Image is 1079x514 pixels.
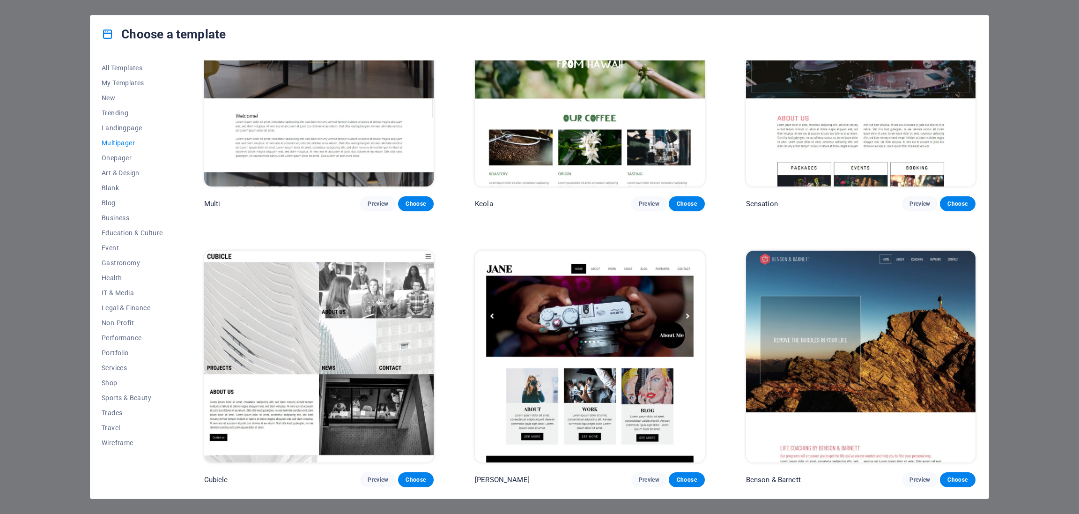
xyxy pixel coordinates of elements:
[639,476,659,484] span: Preview
[676,200,697,208] span: Choose
[102,349,163,357] span: Portfolio
[360,196,396,211] button: Preview
[360,472,396,487] button: Preview
[102,60,163,75] button: All Templates
[102,180,163,195] button: Blank
[909,476,930,484] span: Preview
[102,259,163,267] span: Gastronomy
[102,169,163,177] span: Art & Design
[102,394,163,402] span: Sports & Beauty
[102,150,163,165] button: Onepager
[102,165,163,180] button: Art & Design
[102,105,163,120] button: Trending
[475,475,530,484] p: [PERSON_NAME]
[102,420,163,435] button: Travel
[102,375,163,390] button: Shop
[102,135,163,150] button: Multipager
[368,200,388,208] span: Preview
[102,90,163,105] button: New
[398,196,434,211] button: Choose
[947,200,968,208] span: Choose
[676,476,697,484] span: Choose
[102,210,163,225] button: Business
[102,274,163,282] span: Health
[102,64,163,72] span: All Templates
[940,196,976,211] button: Choose
[102,214,163,222] span: Business
[102,109,163,117] span: Trending
[746,251,976,462] img: Benson & Barnett
[102,255,163,270] button: Gastronomy
[102,229,163,237] span: Education & Culture
[102,345,163,360] button: Portfolio
[902,196,938,211] button: Preview
[102,139,163,147] span: Multipager
[102,199,163,207] span: Blog
[631,472,667,487] button: Preview
[102,319,163,327] span: Non-Profit
[475,199,493,209] p: Keola
[102,424,163,432] span: Travel
[102,379,163,387] span: Shop
[102,124,163,132] span: Landingpage
[204,251,434,462] img: Cubicle
[204,199,221,209] p: Multi
[204,475,228,484] p: Cubicle
[406,476,426,484] span: Choose
[102,390,163,405] button: Sports & Beauty
[639,200,659,208] span: Preview
[102,409,163,417] span: Trades
[368,476,388,484] span: Preview
[909,200,930,208] span: Preview
[102,240,163,255] button: Event
[102,75,163,90] button: My Templates
[398,472,434,487] button: Choose
[102,304,163,312] span: Legal & Finance
[102,300,163,315] button: Legal & Finance
[102,270,163,285] button: Health
[102,120,163,135] button: Landingpage
[902,472,938,487] button: Preview
[102,330,163,345] button: Performance
[669,472,704,487] button: Choose
[669,196,704,211] button: Choose
[102,27,226,42] h4: Choose a template
[102,289,163,297] span: IT & Media
[746,475,801,484] p: Benson & Barnett
[102,439,163,447] span: Wireframe
[102,94,163,102] span: New
[102,405,163,420] button: Trades
[102,244,163,252] span: Event
[102,154,163,162] span: Onepager
[102,195,163,210] button: Blog
[102,360,163,375] button: Services
[102,435,163,450] button: Wireframe
[102,79,163,87] span: My Templates
[102,315,163,330] button: Non-Profit
[746,199,778,209] p: Sensation
[475,251,704,462] img: Jane
[102,184,163,192] span: Blank
[940,472,976,487] button: Choose
[947,476,968,484] span: Choose
[102,364,163,372] span: Services
[102,285,163,300] button: IT & Media
[631,196,667,211] button: Preview
[102,334,163,342] span: Performance
[102,225,163,240] button: Education & Culture
[406,200,426,208] span: Choose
